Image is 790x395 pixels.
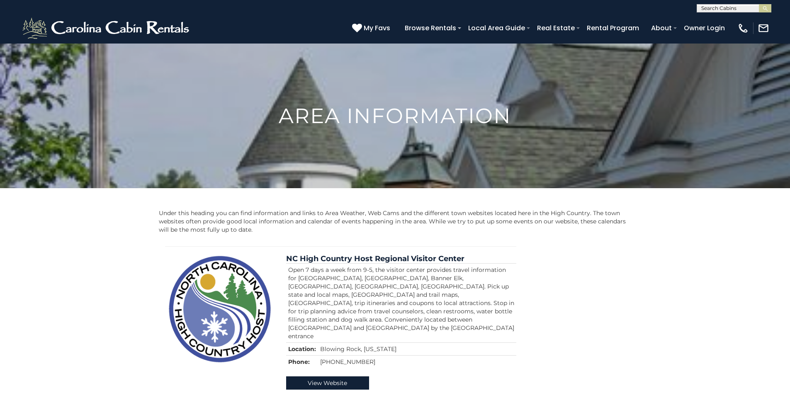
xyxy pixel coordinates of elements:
[286,376,369,390] a: View Website
[737,22,749,34] img: phone-regular-white.png
[159,209,632,234] p: Under this heading you can find information and links to Area Weather, Web Cams and the different...
[352,23,392,34] a: My Favs
[680,21,729,35] a: Owner Login
[401,21,460,35] a: Browse Rentals
[288,345,316,353] strong: Location:
[318,342,516,355] td: Blowing Rock, [US_STATE]
[21,16,193,41] img: White-1-2.png
[286,263,516,342] td: Open 7 days a week from 9-5, the visitor center provides travel information for [GEOGRAPHIC_DATA]...
[533,21,579,35] a: Real Estate
[286,254,464,263] a: NC High Country Host Regional Visitor Center
[364,23,390,33] span: My Favs
[758,22,769,34] img: mail-regular-white.png
[165,255,274,363] img: Boone Area Information
[318,355,516,368] td: [PHONE_NUMBER]
[583,21,643,35] a: Rental Program
[647,21,676,35] a: About
[464,21,529,35] a: Local Area Guide
[288,358,310,366] strong: Phone:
